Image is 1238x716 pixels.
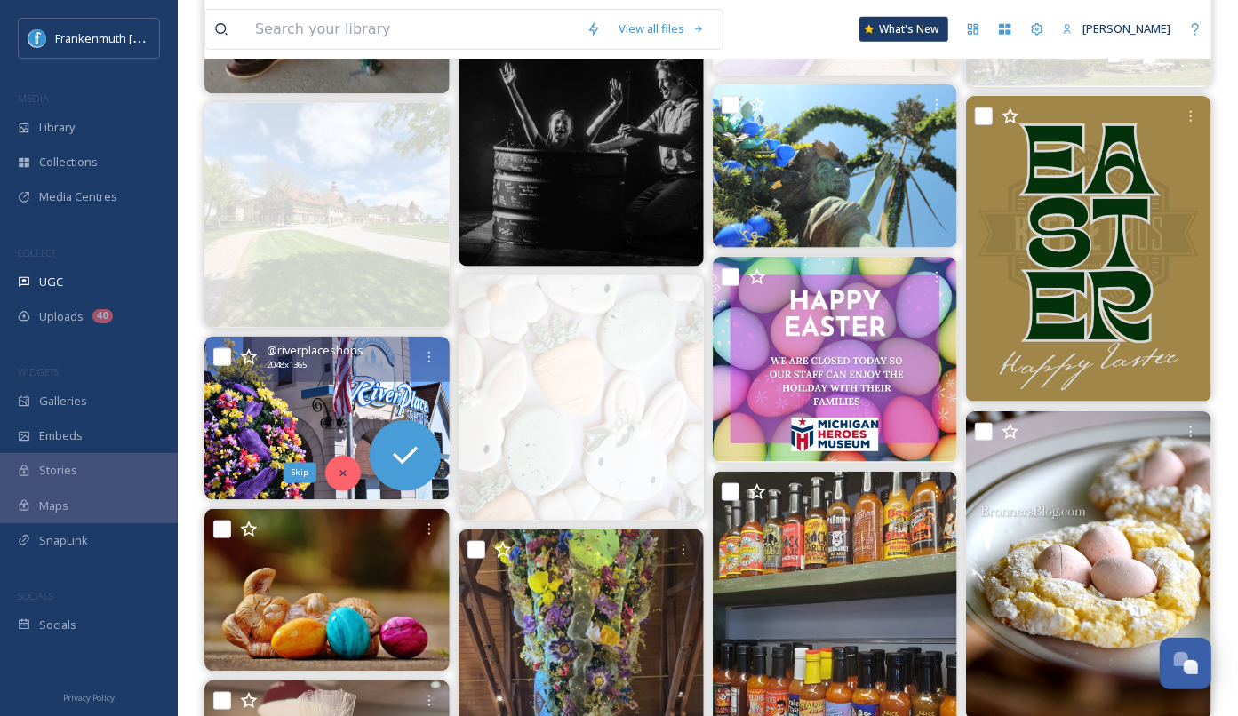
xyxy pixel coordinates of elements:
[39,393,87,410] span: Galleries
[1082,20,1170,36] span: [PERSON_NAME]
[18,365,59,378] span: WIDGETS
[39,308,84,325] span: Uploads
[63,692,115,704] span: Privacy Policy
[39,617,76,633] span: Socials
[284,463,316,482] div: Skip
[459,275,704,521] img: Some-bunny loves you—and it’s us! Thank you for making this Easter egg-stra sweet. We’re so grate...
[18,246,56,259] span: COLLECT
[39,154,98,171] span: Collections
[39,462,77,479] span: Stories
[39,274,63,290] span: UGC
[267,359,307,371] span: 2048 x 1365
[39,119,75,136] span: Library
[18,589,53,602] span: SOCIALS
[18,91,49,105] span: MEDIA
[39,497,68,514] span: Maps
[63,686,115,707] a: Privacy Policy
[966,96,1211,402] img: Happy Easter from our Kaffee Haus family to yours! We will be closed today. See you tomorrow!
[39,427,83,444] span: Embeds
[713,257,958,462] img: 20401289.jpg
[1160,638,1211,689] button: Open Chat
[28,29,46,47] img: Social%20Media%20PFP%202025.jpg
[39,532,88,549] span: SnapLink
[92,309,113,323] div: 40
[267,342,363,359] span: @ riverplaceshops
[204,337,450,500] img: Happy Easter from Frankenmuth River Place Shops! 🐰🐣 #Michigan #RiverPlaceFun #frankenmuth
[39,188,117,205] span: Media Centres
[859,17,948,42] a: What's New
[246,10,578,49] input: Search your library
[204,509,450,672] img: T.Dub's is closed today for Easter Sunday - enjoy your day! 🐣🥚🐇 #TDubs #Frankenmuth #eastersunday...
[204,103,450,328] img: 18067339762821505.jpg
[1053,12,1179,46] a: [PERSON_NAME]
[55,29,189,46] span: Frankenmuth [US_STATE]
[713,84,958,248] img: 'Hoppy' Easter from Michigan's Little Bavaria! 🌷💙 . . . #easter #happyeaster #frankenmuth #franke...
[610,12,714,46] a: View all files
